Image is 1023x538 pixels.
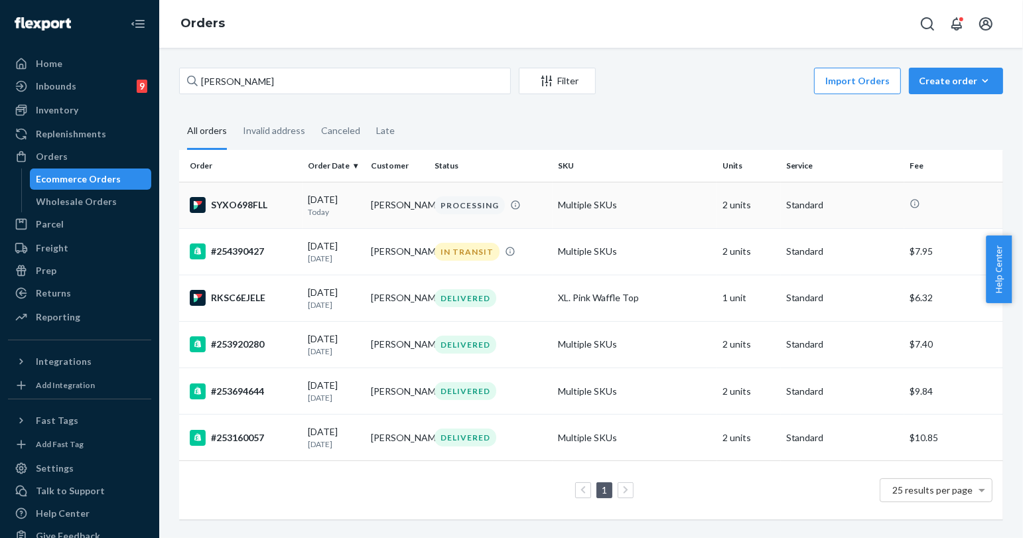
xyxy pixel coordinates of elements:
button: Open Search Box [914,11,941,37]
a: Parcel [8,214,151,235]
div: PROCESSING [435,196,505,214]
div: Settings [36,462,74,475]
td: $6.32 [904,275,1003,321]
p: Standard [786,431,899,444]
button: Fast Tags [8,410,151,431]
p: Standard [786,245,899,258]
div: DELIVERED [435,429,496,446]
div: [DATE] [308,239,360,264]
p: [DATE] [308,299,360,310]
button: Open notifications [943,11,970,37]
div: Inventory [36,103,78,117]
td: [PERSON_NAME] [366,228,429,275]
div: Create order [919,74,993,88]
td: 2 units [717,368,780,415]
div: Invalid address [243,113,305,148]
td: 1 unit [717,275,780,321]
div: Prep [36,264,56,277]
div: Talk to Support [36,484,105,498]
a: Add Integration [8,377,151,393]
p: [DATE] [308,392,360,403]
div: Reporting [36,310,80,324]
div: Returns [36,287,71,300]
p: Standard [786,385,899,398]
button: Integrations [8,351,151,372]
a: Orders [180,16,225,31]
th: Order Date [303,150,366,182]
a: Prep [8,260,151,281]
a: Page 1 is your current page [599,484,610,496]
span: 25 results per page [893,484,973,496]
td: 2 units [717,415,780,461]
p: Today [308,206,360,218]
button: Import Orders [814,68,901,94]
td: $10.85 [904,415,1003,461]
button: Filter [519,68,596,94]
div: Replenishments [36,127,106,141]
td: [PERSON_NAME] [366,275,429,321]
button: Help Center [986,235,1012,303]
div: Ecommerce Orders [36,172,121,186]
td: Multiple SKUs [553,182,717,228]
td: [PERSON_NAME] [366,182,429,228]
div: Help Center [36,507,90,520]
button: Close Navigation [125,11,151,37]
div: DELIVERED [435,382,496,400]
div: #253160057 [190,430,297,446]
div: [DATE] [308,286,360,310]
a: Reporting [8,306,151,328]
a: Add Fast Tag [8,437,151,452]
td: $7.40 [904,321,1003,368]
a: Home [8,53,151,74]
input: Search orders [179,68,511,94]
td: 2 units [717,182,780,228]
div: Inbounds [36,80,76,93]
a: Help Center [8,503,151,524]
td: 2 units [717,321,780,368]
td: Multiple SKUs [553,228,717,275]
a: Orders [8,146,151,167]
div: All orders [187,113,227,150]
a: Returns [8,283,151,304]
td: [PERSON_NAME] [366,415,429,461]
p: Standard [786,198,899,212]
div: [DATE] [308,425,360,450]
div: Integrations [36,355,92,368]
td: $9.84 [904,368,1003,415]
td: Multiple SKUs [553,368,717,415]
p: [DATE] [308,438,360,450]
div: [DATE] [308,193,360,218]
th: Units [717,150,780,182]
div: Late [376,113,395,148]
td: Multiple SKUs [553,415,717,461]
th: Status [429,150,553,182]
div: Orders [36,150,68,163]
td: Multiple SKUs [553,321,717,368]
p: Standard [786,291,899,304]
th: Fee [904,150,1003,182]
p: [DATE] [308,253,360,264]
div: Canceled [321,113,360,148]
a: Settings [8,458,151,479]
div: Fast Tags [36,414,78,427]
div: Parcel [36,218,64,231]
img: Flexport logo [15,17,71,31]
div: IN TRANSIT [435,243,500,261]
button: Create order [909,68,1003,94]
div: #253920280 [190,336,297,352]
div: Customer [372,160,424,171]
div: Add Integration [36,379,95,391]
th: Order [179,150,303,182]
div: Home [36,57,62,70]
a: Inbounds9 [8,76,151,97]
ol: breadcrumbs [170,5,236,43]
a: Replenishments [8,123,151,145]
div: Filter [519,74,595,88]
td: [PERSON_NAME] [366,321,429,368]
div: DELIVERED [435,336,496,354]
div: [DATE] [308,332,360,357]
td: $7.95 [904,228,1003,275]
div: SYXO698FLL [190,197,297,213]
th: Service [781,150,904,182]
